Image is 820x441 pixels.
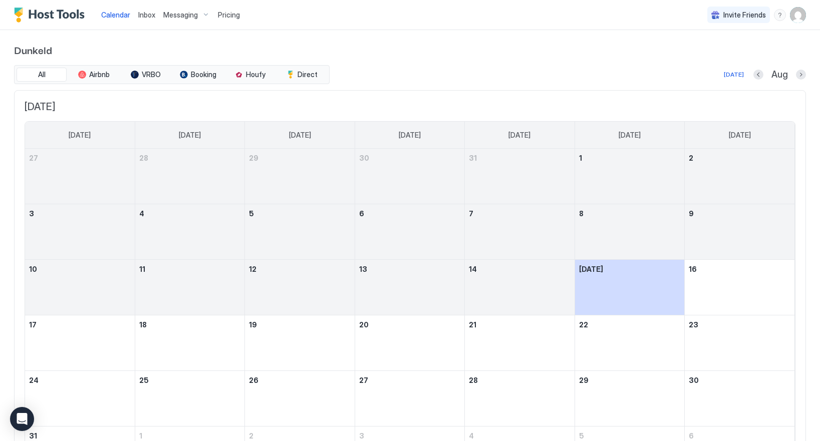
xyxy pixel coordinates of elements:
[753,70,763,80] button: Previous month
[139,265,145,273] span: 11
[355,204,464,260] td: August 6, 2025
[469,431,474,440] span: 4
[25,315,135,334] a: August 17, 2025
[359,320,369,329] span: 20
[685,371,794,389] a: August 30, 2025
[685,260,794,315] td: August 16, 2025
[355,371,464,426] td: August 27, 2025
[279,122,321,149] a: Tuesday
[469,209,473,218] span: 7
[142,70,161,79] span: VRBO
[465,260,574,278] a: August 14, 2025
[465,315,574,334] a: August 21, 2025
[173,68,223,82] button: Booking
[14,8,89,23] a: Host Tools Logo
[579,320,588,329] span: 22
[29,209,34,218] span: 3
[139,431,142,440] span: 1
[245,204,354,223] a: August 5, 2025
[469,376,478,384] span: 28
[389,122,431,149] a: Wednesday
[249,154,258,162] span: 29
[169,122,211,149] a: Monday
[135,149,244,204] td: July 28, 2025
[465,371,575,426] td: August 28, 2025
[29,431,37,440] span: 31
[29,154,38,162] span: 27
[139,209,144,218] span: 4
[245,371,354,389] a: August 26, 2025
[359,209,364,218] span: 6
[579,209,584,218] span: 8
[774,9,786,21] div: menu
[135,260,244,278] a: August 11, 2025
[139,376,149,384] span: 25
[575,371,684,426] td: August 29, 2025
[101,10,130,20] a: Calendar
[689,431,694,440] span: 6
[465,204,574,223] a: August 7, 2025
[575,315,684,371] td: August 22, 2025
[25,371,135,389] a: August 24, 2025
[218,11,240,20] span: Pricing
[722,69,745,81] button: [DATE]
[29,265,37,273] span: 10
[10,407,34,431] div: Open Intercom Messenger
[135,260,244,315] td: August 11, 2025
[465,149,575,204] td: July 31, 2025
[685,204,794,223] a: August 9, 2025
[685,315,794,371] td: August 23, 2025
[729,131,751,140] span: [DATE]
[179,131,201,140] span: [DATE]
[25,260,135,278] a: August 10, 2025
[246,70,265,79] span: Houfy
[685,149,794,204] td: August 2, 2025
[508,131,530,140] span: [DATE]
[575,149,684,204] td: August 1, 2025
[163,11,198,20] span: Messaging
[359,376,368,384] span: 27
[609,122,651,149] a: Friday
[135,149,244,167] a: July 28, 2025
[719,122,761,149] a: Saturday
[469,265,477,273] span: 14
[135,371,244,426] td: August 25, 2025
[469,154,477,162] span: 31
[59,122,101,149] a: Sunday
[790,7,806,23] div: User profile
[245,204,355,260] td: August 5, 2025
[289,131,311,140] span: [DATE]
[685,371,794,426] td: August 30, 2025
[249,209,254,218] span: 5
[277,68,327,82] button: Direct
[25,101,795,113] span: [DATE]
[191,70,216,79] span: Booking
[29,320,37,329] span: 17
[25,149,135,167] a: July 27, 2025
[724,70,744,79] div: [DATE]
[225,68,275,82] button: Houfy
[685,315,794,334] a: August 23, 2025
[399,131,421,140] span: [DATE]
[139,154,148,162] span: 28
[689,320,698,329] span: 23
[69,131,91,140] span: [DATE]
[359,431,364,440] span: 3
[69,68,119,82] button: Airbnb
[689,376,699,384] span: 30
[138,11,155,19] span: Inbox
[465,371,574,389] a: August 28, 2025
[245,315,355,371] td: August 19, 2025
[355,315,464,334] a: August 20, 2025
[14,42,806,57] span: Dunkeld
[249,376,258,384] span: 26
[579,376,589,384] span: 29
[575,204,684,223] a: August 8, 2025
[469,320,476,329] span: 21
[25,260,135,315] td: August 10, 2025
[723,11,766,20] span: Invite Friends
[249,265,256,273] span: 12
[138,10,155,20] a: Inbox
[465,149,574,167] a: July 31, 2025
[135,315,244,371] td: August 18, 2025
